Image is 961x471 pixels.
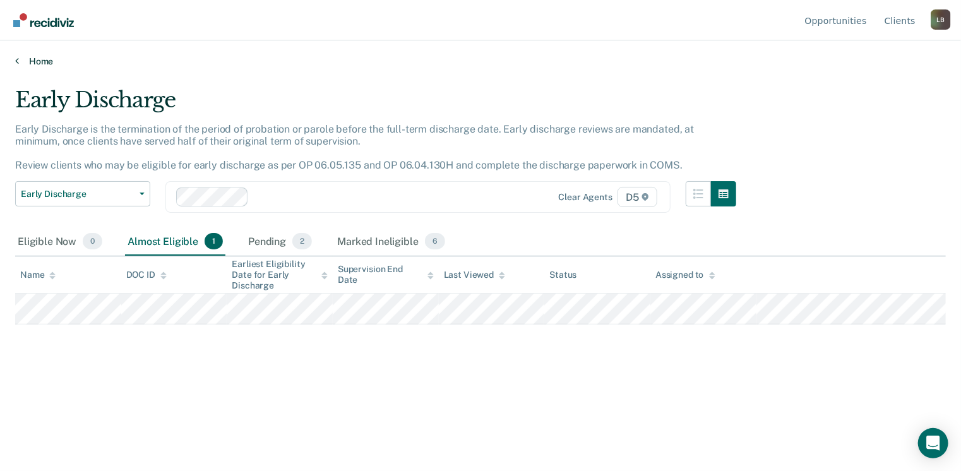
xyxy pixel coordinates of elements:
div: Eligible Now0 [15,228,105,256]
button: Early Discharge [15,181,150,206]
div: L B [931,9,951,30]
p: Early Discharge is the termination of the period of probation or parole before the full-term disc... [15,123,694,172]
div: Last Viewed [444,270,505,280]
div: Pending2 [246,228,314,256]
div: Supervision End Date [338,264,434,285]
div: Open Intercom Messenger [918,428,948,458]
span: D5 [618,187,657,207]
img: Recidiviz [13,13,74,27]
div: Status [549,270,576,280]
div: DOC ID [126,270,167,280]
div: Almost Eligible1 [125,228,225,256]
div: Marked Ineligible6 [335,228,448,256]
span: 1 [205,233,223,249]
span: Early Discharge [21,189,134,200]
div: Earliest Eligibility Date for Early Discharge [232,259,328,290]
span: 6 [425,233,445,249]
span: 2 [292,233,312,249]
div: Name [20,270,56,280]
div: Clear agents [559,192,612,203]
div: Assigned to [655,270,715,280]
span: 0 [83,233,102,249]
a: Home [15,56,946,67]
button: Profile dropdown button [931,9,951,30]
div: Early Discharge [15,87,736,123]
